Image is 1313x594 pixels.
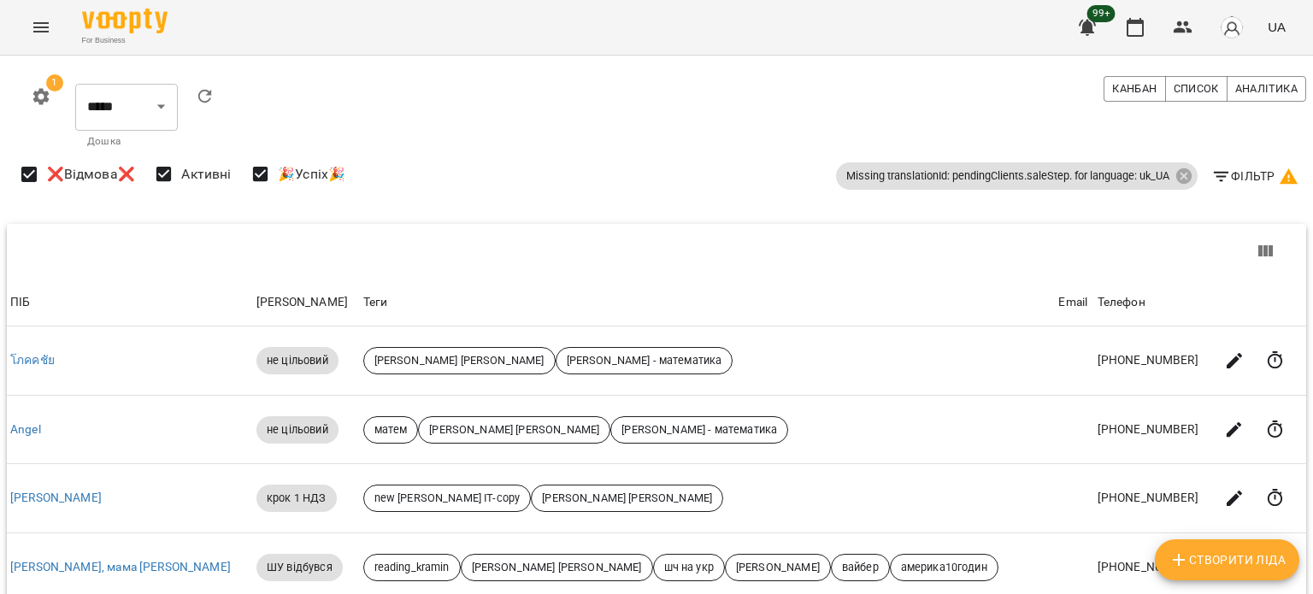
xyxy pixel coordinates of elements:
span: шч на укр [654,560,724,575]
div: не цільовий [256,416,339,444]
span: ❌Відмова❌ [47,164,135,185]
div: Table Toolbar [7,224,1306,279]
span: ШУ відбувся [256,560,343,575]
span: не цільовий [256,422,339,438]
span: америка10годин [891,560,998,575]
span: UA [1268,18,1286,36]
span: [PERSON_NAME] - математика [556,353,733,368]
button: Menu [21,7,62,48]
div: [PERSON_NAME] [256,292,356,313]
button: Фільтр [1204,161,1306,191]
span: Канбан [1112,79,1157,98]
div: Теги [363,292,1052,313]
img: Voopty Logo [82,9,168,33]
span: Список [1174,79,1219,98]
button: Створити Ліда [1155,539,1299,580]
td: [PHONE_NUMBER] [1094,326,1211,395]
span: [PERSON_NAME] [PERSON_NAME] [532,491,722,506]
p: Дошка [87,133,166,150]
span: вайбер [832,560,889,575]
div: Email [1058,292,1090,313]
div: не цільовий [256,347,339,374]
span: [PERSON_NAME] [PERSON_NAME] [462,560,652,575]
button: Аналітика [1227,76,1306,102]
span: Аналітика [1235,79,1298,98]
span: new [PERSON_NAME] IT-copy [364,491,531,506]
span: 99+ [1087,5,1116,22]
span: матем [364,422,418,438]
div: ШУ відбувся [256,554,343,581]
span: 1 [46,74,63,91]
img: avatar_s.png [1220,15,1244,39]
td: [PHONE_NUMBER] [1094,395,1211,464]
a: โภคคชัย [10,353,55,367]
div: ПІБ [10,292,250,313]
span: reading_kramin [364,560,460,575]
span: 🎉Успіх🎉 [278,164,345,185]
button: Список [1165,76,1228,102]
span: Фільтр [1211,166,1299,186]
span: Створити Ліда [1169,550,1286,570]
span: [PERSON_NAME] - математика [611,422,787,438]
button: UA [1261,11,1292,43]
a: [PERSON_NAME] [10,491,102,504]
span: For Business [82,35,168,46]
span: Активні [181,164,231,185]
button: Канбан [1104,76,1165,102]
td: [PHONE_NUMBER] [1094,464,1211,533]
span: [PERSON_NAME] [PERSON_NAME] [364,353,555,368]
span: [PERSON_NAME] [726,560,830,575]
span: [PERSON_NAME] [PERSON_NAME] [419,422,609,438]
a: [PERSON_NAME], мама [PERSON_NAME] [10,560,231,573]
span: крок 1 НДЗ [256,491,336,506]
div: Телефон [1098,292,1208,313]
button: View Columns [1245,231,1286,272]
span: не цільовий [256,353,339,368]
span: Missing translationId: pendingClients.saleStep. for language: uk_UA [836,168,1180,184]
div: Missing translationId: pendingClients.saleStep. for language: uk_UA [836,162,1198,190]
div: крок 1 НДЗ [256,485,336,512]
a: Angel [10,422,41,436]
